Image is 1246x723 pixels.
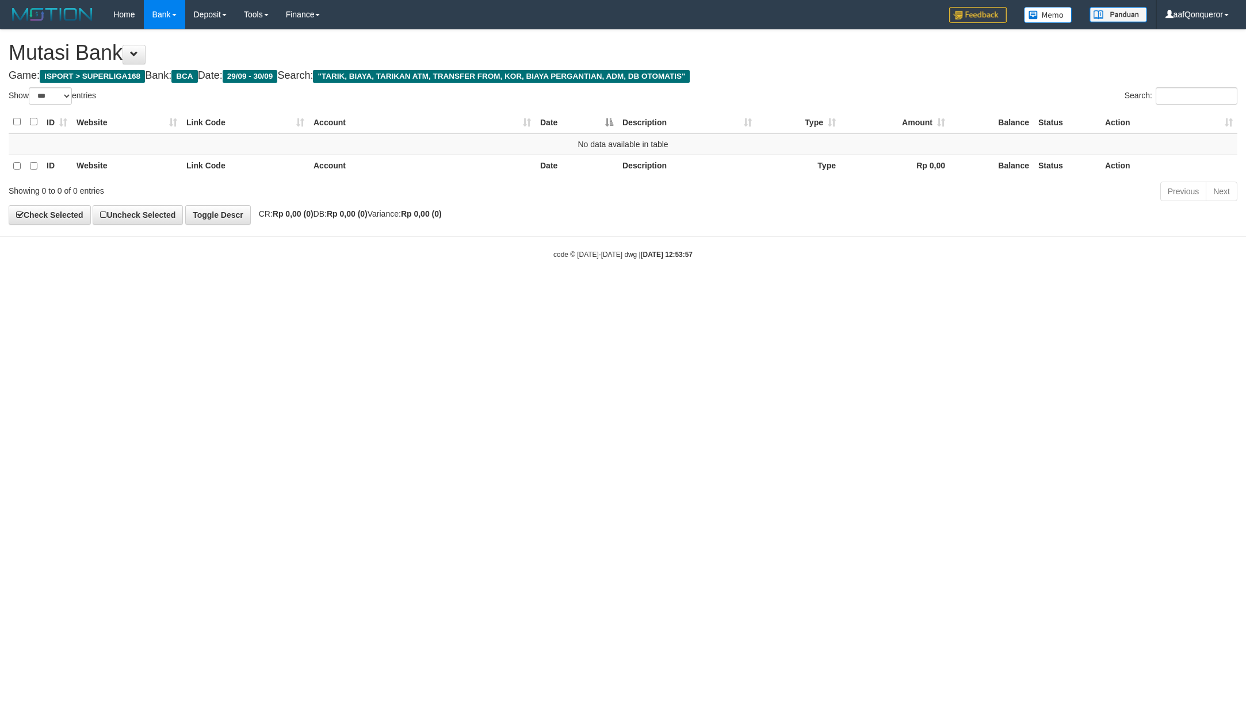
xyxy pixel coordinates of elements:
[327,209,368,218] strong: Rp 0,00 (0)
[1156,87,1237,105] input: Search:
[313,70,690,83] span: "TARIK, BIAYA, TARIKAN ATM, TRANSFER FROM, KOR, BIAYA PERGANTIAN, ADM, DB OTOMATIS"
[182,111,309,133] th: Link Code: activate to sort column ascending
[618,155,756,177] th: Description
[950,155,1034,177] th: Balance
[42,155,72,177] th: ID
[171,70,197,83] span: BCA
[40,70,145,83] span: ISPORT > SUPERLIGA168
[536,155,618,177] th: Date
[1125,87,1237,105] label: Search:
[9,87,96,105] label: Show entries
[1034,111,1100,133] th: Status
[1024,7,1072,23] img: Button%20Memo.svg
[29,87,72,105] select: Showentries
[756,111,840,133] th: Type: activate to sort column ascending
[1100,111,1237,133] th: Action: activate to sort column ascending
[182,155,309,177] th: Link Code
[840,155,950,177] th: Rp 0,00
[9,70,1237,82] h4: Game: Bank: Date: Search:
[840,111,950,133] th: Amount: activate to sort column ascending
[1090,7,1147,22] img: panduan.png
[9,41,1237,64] h1: Mutasi Bank
[641,251,693,259] strong: [DATE] 12:53:57
[72,155,182,177] th: Website
[1100,155,1237,177] th: Action
[273,209,314,218] strong: Rp 0,00 (0)
[9,6,96,23] img: MOTION_logo.png
[185,205,251,225] a: Toggle Descr
[223,70,278,83] span: 29/09 - 30/09
[309,155,536,177] th: Account
[950,111,1034,133] th: Balance
[9,205,91,225] a: Check Selected
[949,7,1007,23] img: Feedback.jpg
[401,209,442,218] strong: Rp 0,00 (0)
[1034,155,1100,177] th: Status
[618,111,756,133] th: Description: activate to sort column ascending
[93,205,183,225] a: Uncheck Selected
[536,111,618,133] th: Date: activate to sort column descending
[72,111,182,133] th: Website: activate to sort column ascending
[756,155,840,177] th: Type
[553,251,693,259] small: code © [DATE]-[DATE] dwg |
[1160,182,1206,201] a: Previous
[309,111,536,133] th: Account: activate to sort column ascending
[1206,182,1237,201] a: Next
[42,111,72,133] th: ID: activate to sort column ascending
[9,180,511,197] div: Showing 0 to 0 of 0 entries
[9,133,1237,155] td: No data available in table
[253,209,442,218] span: CR: DB: Variance:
